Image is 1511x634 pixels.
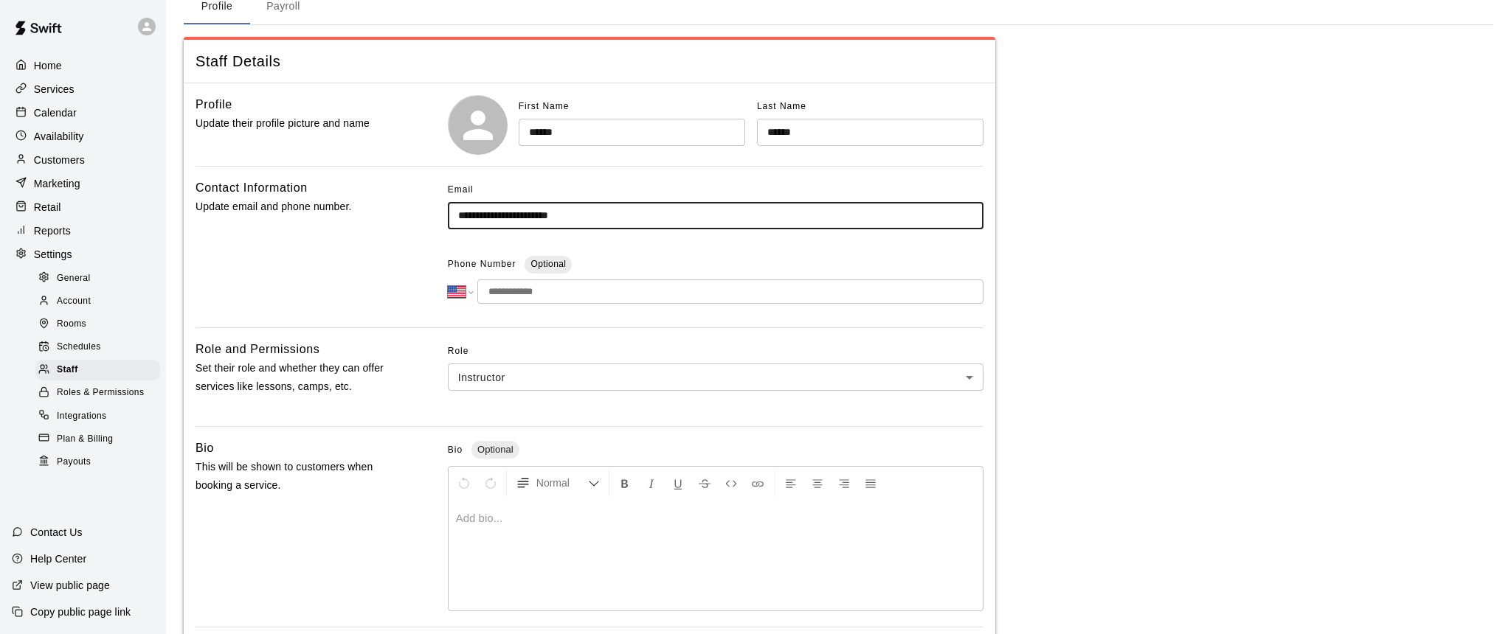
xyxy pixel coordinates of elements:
[34,247,72,262] p: Settings
[35,268,160,289] div: General
[692,470,717,496] button: Format Strikethrough
[448,253,516,276] span: Phone Number
[858,470,883,496] button: Justify Align
[35,267,166,290] a: General
[778,470,803,496] button: Left Align
[478,470,503,496] button: Redo
[30,551,86,566] p: Help Center
[35,359,166,382] a: Staff
[57,409,107,424] span: Integrations
[57,271,91,286] span: General
[35,314,160,335] div: Rooms
[35,450,166,473] a: Payouts
[831,470,857,496] button: Right Align
[452,470,477,496] button: Undo
[34,58,62,73] p: Home
[34,153,85,167] p: Customers
[35,337,160,358] div: Schedules
[30,525,83,540] p: Contact Us
[57,363,78,377] span: Staff
[12,55,154,77] a: Home
[34,176,80,191] p: Marketing
[12,173,154,195] a: Marketing
[57,386,144,400] span: Roles & Permissions
[34,105,77,120] p: Calendar
[12,149,154,171] a: Customers
[35,336,166,359] a: Schedules
[12,243,154,265] a: Settings
[448,178,474,202] span: Email
[639,470,664,496] button: Format Italics
[34,129,84,144] p: Availability
[448,340,983,363] span: Role
[57,455,91,470] span: Payouts
[196,340,319,359] h6: Role and Permissions
[57,432,113,447] span: Plan & Billing
[196,95,232,114] h6: Profile
[530,259,566,269] span: Optional
[12,125,154,147] a: Availability
[757,101,806,111] span: Last Name
[35,428,166,450] a: Plan & Billing
[665,470,691,496] button: Format Underline
[57,294,91,309] span: Account
[12,220,154,242] a: Reports
[536,475,588,490] span: Normal
[196,114,401,133] p: Update their profile picture and name
[34,223,71,238] p: Reports
[35,429,160,450] div: Plan & Billing
[35,291,160,312] div: Account
[35,406,160,427] div: Integrations
[448,363,983,391] div: Instructor
[35,360,160,380] div: Staff
[35,383,160,403] div: Roles & Permissions
[35,313,166,336] a: Rooms
[196,359,401,396] p: Set their role and whether they can offer services like lessons, camps, etc.
[519,101,570,111] span: First Name
[30,578,110,593] p: View public page
[196,458,401,495] p: This will be shown to customers when booking a service.
[57,340,101,355] span: Schedules
[719,470,744,496] button: Insert Code
[35,290,166,313] a: Account
[196,178,308,198] h6: Contact Information
[12,196,154,218] a: Retail
[12,102,154,124] a: Calendar
[35,382,166,405] a: Roles & Permissions
[30,605,131,619] p: Copy public page link
[448,445,463,455] span: Bio
[34,200,61,215] p: Retail
[510,470,606,496] button: Formatting Options
[471,444,519,455] span: Optional
[12,78,154,100] a: Services
[57,317,86,332] span: Rooms
[196,52,983,72] span: Staff Details
[34,82,75,97] p: Services
[196,198,401,216] p: Update email and phone number.
[35,452,160,473] div: Payouts
[196,439,214,458] h6: Bio
[612,470,637,496] button: Format Bold
[745,470,770,496] button: Insert Link
[805,470,830,496] button: Center Align
[35,405,166,428] a: Integrations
